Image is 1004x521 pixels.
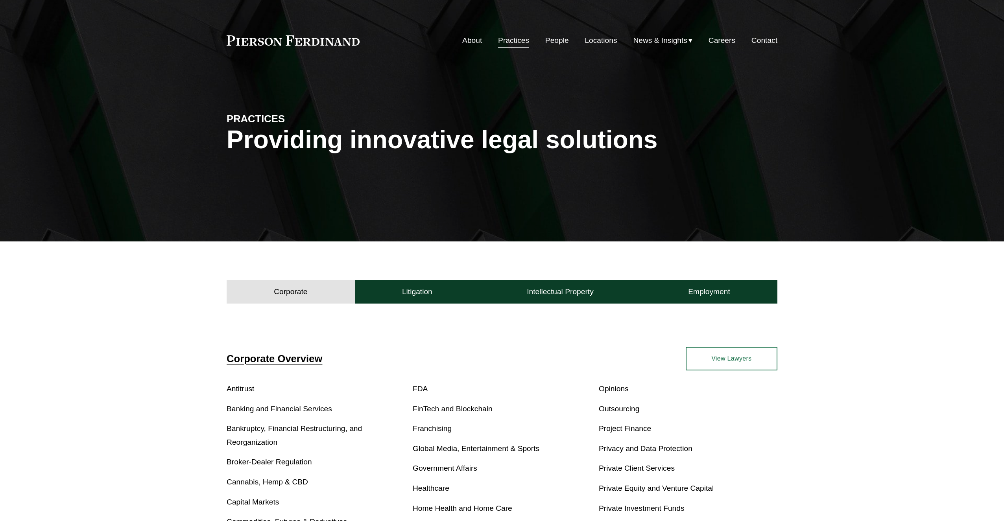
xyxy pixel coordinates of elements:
[599,385,629,393] a: Opinions
[227,385,254,393] a: Antitrust
[413,444,539,453] a: Global Media, Entertainment & Sports
[599,405,639,413] a: Outsourcing
[413,405,493,413] a: FinTech and Blockchain
[599,464,675,472] a: Private Client Services
[227,353,322,364] a: Corporate Overview
[413,504,512,512] a: Home Health and Home Care
[599,504,685,512] a: Private Investment Funds
[633,33,692,48] a: folder dropdown
[413,385,428,393] a: FDA
[709,33,735,48] a: Careers
[751,33,777,48] a: Contact
[227,405,332,413] a: Banking and Financial Services
[413,484,449,492] a: Healthcare
[545,33,569,48] a: People
[227,125,777,154] h1: Providing innovative legal solutions
[227,424,362,446] a: Bankruptcy, Financial Restructuring, and Reorganization
[633,34,687,48] span: News & Insights
[599,424,651,433] a: Project Finance
[227,112,364,125] h4: PRACTICES
[227,458,312,466] a: Broker-Dealer Regulation
[274,287,307,296] h4: Corporate
[585,33,617,48] a: Locations
[599,484,714,492] a: Private Equity and Venture Capital
[462,33,482,48] a: About
[599,444,692,453] a: Privacy and Data Protection
[413,424,452,433] a: Franchising
[498,33,529,48] a: Practices
[413,464,477,472] a: Government Affairs
[688,287,730,296] h4: Employment
[527,287,594,296] h4: Intellectual Property
[402,287,432,296] h4: Litigation
[227,498,279,506] a: Capital Markets
[227,478,308,486] a: Cannabis, Hemp & CBD
[686,347,777,370] a: View Lawyers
